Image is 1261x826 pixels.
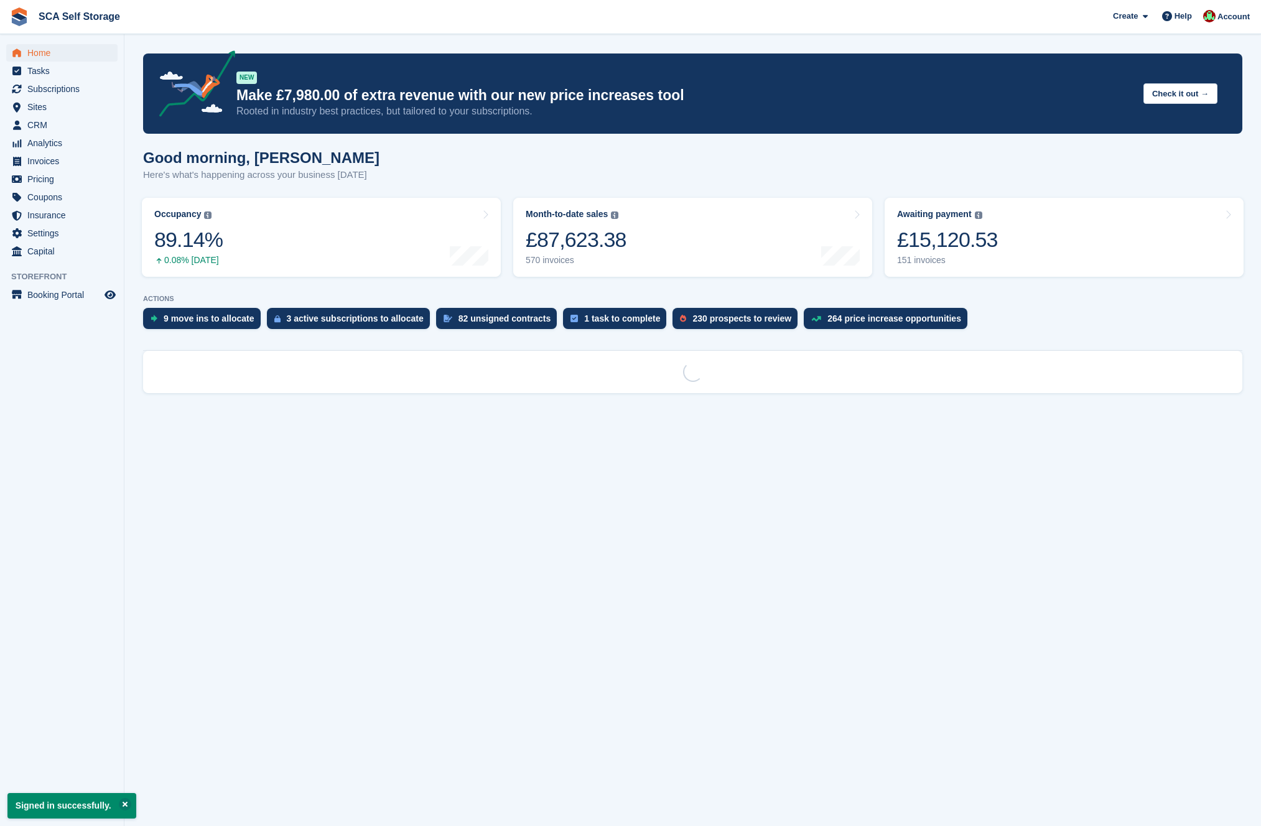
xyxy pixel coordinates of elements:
img: move_ins_to_allocate_icon-fdf77a2bb77ea45bf5b3d319d69a93e2d87916cf1d5bf7949dd705db3b84f3ca.svg [151,315,157,322]
div: 230 prospects to review [692,313,791,323]
img: contract_signature_icon-13c848040528278c33f63329250d36e43548de30e8caae1d1a13099fd9432cc5.svg [444,315,452,322]
a: menu [6,188,118,206]
img: prospect-51fa495bee0391a8d652442698ab0144808aea92771e9ea1ae160a38d050c398.svg [680,315,686,322]
img: Dale Chapman [1203,10,1216,22]
a: menu [6,152,118,170]
img: price-adjustments-announcement-icon-8257ccfd72463d97f412b2fc003d46551f7dbcb40ab6d574587a9cd5c0d94... [149,50,236,121]
span: Analytics [27,134,102,152]
a: menu [6,80,118,98]
img: active_subscription_to_allocate_icon-d502201f5373d7db506a760aba3b589e785aa758c864c3986d89f69b8ff3... [274,315,281,323]
a: menu [6,62,118,80]
img: stora-icon-8386f47178a22dfd0bd8f6a31ec36ba5ce8667c1dd55bd0f319d3a0aa187defe.svg [10,7,29,26]
span: Help [1175,10,1192,22]
div: NEW [236,72,257,84]
a: menu [6,134,118,152]
span: Home [27,44,102,62]
a: menu [6,44,118,62]
div: 1 task to complete [584,313,660,323]
span: Coupons [27,188,102,206]
span: Capital [27,243,102,260]
a: menu [6,170,118,188]
span: Storefront [11,271,124,283]
div: Month-to-date sales [526,209,608,220]
span: Create [1113,10,1138,22]
span: Insurance [27,206,102,224]
p: Make £7,980.00 of extra revenue with our new price increases tool [236,86,1133,104]
div: 82 unsigned contracts [458,313,551,323]
a: 82 unsigned contracts [436,308,564,335]
span: Sites [27,98,102,116]
img: icon-info-grey-7440780725fd019a000dd9b08b2336e03edf1995a4989e88bcd33f0948082b44.svg [204,211,212,219]
a: SCA Self Storage [34,6,125,27]
a: menu [6,98,118,116]
div: £87,623.38 [526,227,626,253]
a: Preview store [103,287,118,302]
div: Awaiting payment [897,209,972,220]
p: ACTIONS [143,295,1242,303]
a: 230 prospects to review [672,308,804,335]
a: 264 price increase opportunities [804,308,974,335]
a: menu [6,225,118,242]
p: Signed in successfully. [7,793,136,819]
div: 264 price increase opportunities [827,313,961,323]
p: Rooted in industry best practices, but tailored to your subscriptions. [236,104,1133,118]
a: Awaiting payment £15,120.53 151 invoices [885,198,1244,277]
a: menu [6,286,118,304]
span: CRM [27,116,102,134]
h1: Good morning, [PERSON_NAME] [143,149,379,166]
div: 151 invoices [897,255,998,266]
span: Account [1217,11,1250,23]
a: Occupancy 89.14% 0.08% [DATE] [142,198,501,277]
div: 89.14% [154,227,223,253]
a: Month-to-date sales £87,623.38 570 invoices [513,198,872,277]
a: 3 active subscriptions to allocate [267,308,436,335]
a: 1 task to complete [563,308,672,335]
span: Invoices [27,152,102,170]
div: £15,120.53 [897,227,998,253]
div: 3 active subscriptions to allocate [287,313,424,323]
span: Tasks [27,62,102,80]
a: menu [6,243,118,260]
div: 0.08% [DATE] [154,255,223,266]
p: Here's what's happening across your business [DATE] [143,168,379,182]
span: Subscriptions [27,80,102,98]
a: menu [6,206,118,224]
img: price_increase_opportunities-93ffe204e8149a01c8c9dc8f82e8f89637d9d84a8eef4429ea346261dce0b2c0.svg [811,316,821,322]
a: menu [6,116,118,134]
img: task-75834270c22a3079a89374b754ae025e5fb1db73e45f91037f5363f120a921f8.svg [570,315,578,322]
img: icon-info-grey-7440780725fd019a000dd9b08b2336e03edf1995a4989e88bcd33f0948082b44.svg [975,211,982,219]
div: Occupancy [154,209,201,220]
span: Pricing [27,170,102,188]
a: 9 move ins to allocate [143,308,267,335]
div: 570 invoices [526,255,626,266]
span: Booking Portal [27,286,102,304]
span: Settings [27,225,102,242]
img: icon-info-grey-7440780725fd019a000dd9b08b2336e03edf1995a4989e88bcd33f0948082b44.svg [611,211,618,219]
div: 9 move ins to allocate [164,313,254,323]
button: Check it out → [1143,83,1217,104]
